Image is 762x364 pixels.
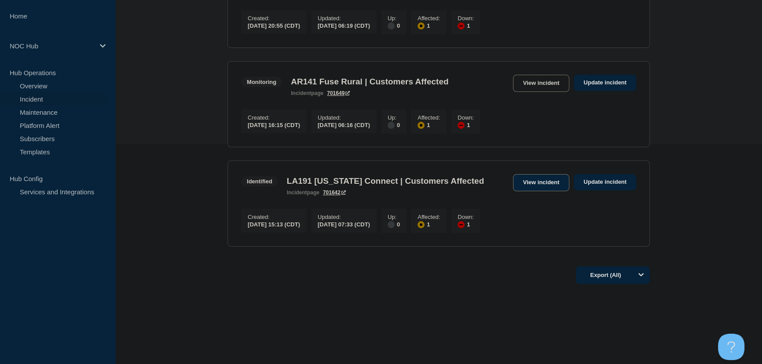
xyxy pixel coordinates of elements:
div: 1 [418,220,440,228]
div: affected [418,221,425,228]
p: Down : [458,15,474,22]
p: Up : [388,15,400,22]
div: down [458,221,465,228]
div: disabled [388,122,395,129]
p: Created : [248,15,300,22]
p: page [287,189,319,196]
a: View incident [513,174,570,191]
div: [DATE] 16:15 (CDT) [248,121,300,128]
div: 0 [388,220,400,228]
h3: LA191 [US_STATE] Connect | Customers Affected [287,176,484,186]
p: Updated : [318,15,370,22]
p: Affected : [418,214,440,220]
p: page [291,90,323,96]
p: Up : [388,214,400,220]
p: Created : [248,214,300,220]
div: 1 [458,220,474,228]
p: Affected : [418,114,440,121]
p: Updated : [318,214,370,220]
div: 1 [418,121,440,129]
iframe: Help Scout Beacon - Open [718,334,744,360]
div: affected [418,122,425,129]
p: Updated : [318,114,370,121]
p: Up : [388,114,400,121]
div: [DATE] 06:16 (CDT) [318,121,370,128]
p: Affected : [418,15,440,22]
div: [DATE] 20:55 (CDT) [248,22,300,29]
span: incident [287,189,307,196]
p: Down : [458,214,474,220]
div: 1 [418,22,440,29]
div: affected [418,22,425,29]
a: 701642 [323,189,346,196]
a: Update incident [574,75,636,91]
div: down [458,122,465,129]
span: incident [291,90,311,96]
div: disabled [388,22,395,29]
p: Down : [458,114,474,121]
a: 701649 [327,90,350,96]
h3: AR141 Fuse Rural | Customers Affected [291,77,448,87]
div: [DATE] 07:33 (CDT) [318,220,370,228]
div: 0 [388,121,400,129]
div: 0 [388,22,400,29]
div: [DATE] 15:13 (CDT) [248,220,300,228]
p: Created : [248,114,300,121]
span: Identified [241,176,278,186]
p: NOC Hub [10,42,94,50]
div: disabled [388,221,395,228]
a: Update incident [574,174,636,190]
button: Export (All) [576,266,650,284]
button: Options [632,266,650,284]
span: Monitoring [241,77,282,87]
div: [DATE] 06:19 (CDT) [318,22,370,29]
div: 1 [458,22,474,29]
div: down [458,22,465,29]
div: 1 [458,121,474,129]
a: View incident [513,75,570,92]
